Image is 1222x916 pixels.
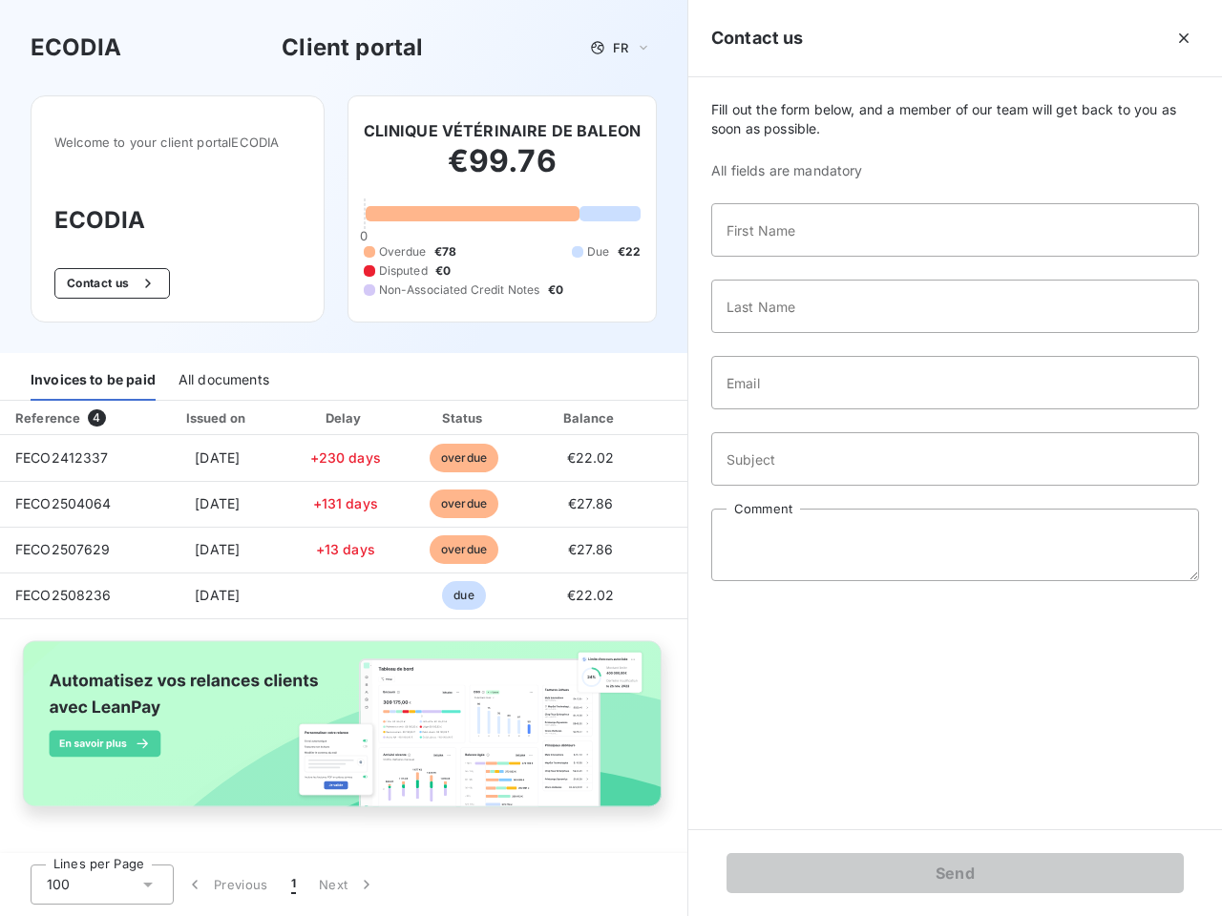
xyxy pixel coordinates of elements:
[15,587,112,603] span: FECO2508236
[195,541,240,557] span: [DATE]
[567,449,615,466] span: €22.02
[316,541,375,557] span: +13 days
[310,449,381,466] span: +230 days
[430,535,498,564] span: overdue
[291,875,296,894] span: 1
[435,262,451,280] span: €0
[280,864,307,905] button: 1
[282,31,423,65] h3: Client portal
[313,495,378,511] span: +131 days
[174,864,280,905] button: Previous
[711,25,804,52] h5: Contact us
[568,541,613,557] span: €27.86
[31,31,121,65] h3: ECODIA
[434,243,456,260] span: €78
[567,587,615,603] span: €22.02
[54,203,301,238] h3: ECODIA
[379,281,540,299] span: Non-Associated Credit Notes
[195,495,240,511] span: [DATE]
[291,408,400,427] div: Delay
[364,142,642,199] h2: €99.76
[711,100,1199,138] span: Fill out the form below, and a member of our team will get back to you as soon as possible.
[711,161,1199,180] span: All fields are mandatory
[711,203,1199,257] input: placeholder
[47,875,70,894] span: 100
[711,280,1199,333] input: placeholder
[379,262,428,280] span: Disputed
[364,119,642,142] h6: CLINIQUE VÉTÉRINAIRE DE BALEON
[152,408,284,427] div: Issued on
[442,581,485,610] span: due
[408,408,521,427] div: Status
[15,410,80,426] div: Reference
[15,495,112,511] span: FECO2504064
[430,489,498,518] span: overdue
[587,243,609,260] span: Due
[430,444,498,472] span: overdue
[15,449,109,466] span: FECO2412337
[568,495,613,511] span: €27.86
[711,432,1199,486] input: placeholder
[618,243,641,260] span: €22
[548,281,563,299] span: €0
[307,864,388,905] button: Next
[529,408,653,427] div: Balance
[613,40,628,55] span: FR
[711,356,1199,409] input: placeholder
[360,228,368,243] span: 0
[15,541,111,557] span: FECO2507629
[54,135,301,150] span: Welcome to your client portal ECODIA
[727,853,1184,893] button: Send
[8,631,680,835] img: banner
[661,408,757,427] div: PDF
[31,361,156,401] div: Invoices to be paid
[179,361,269,401] div: All documents
[88,409,105,427] span: 4
[195,587,240,603] span: [DATE]
[54,268,170,299] button: Contact us
[379,243,427,260] span: Overdue
[195,449,240,466] span: [DATE]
